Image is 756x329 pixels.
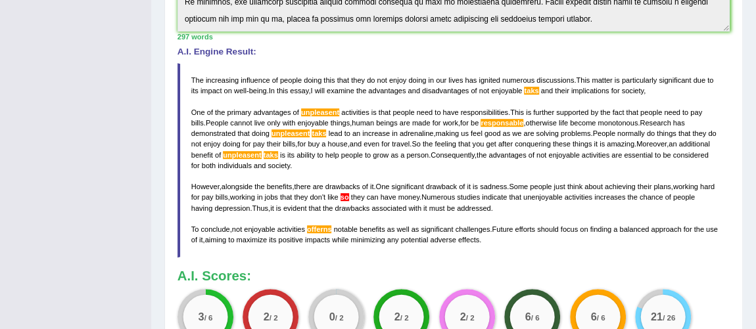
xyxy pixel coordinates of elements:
span: society [268,162,290,169]
span: they [294,193,308,201]
span: are [523,129,534,137]
span: doing [252,129,270,137]
span: enjoyable [297,119,328,127]
span: not [191,140,201,148]
span: evident [283,204,307,212]
span: an [352,129,360,137]
span: Possible spelling mistake found. (did you mean: unpleasant) [223,151,261,159]
span: that [626,108,638,116]
span: essay [290,87,308,95]
span: this [323,76,335,84]
span: is [615,76,620,84]
span: This [510,108,524,116]
span: think [567,183,582,190]
span: considered [673,151,708,159]
span: by [590,108,598,116]
span: minimizing [350,236,385,244]
span: things [331,119,350,127]
span: they [692,129,706,137]
span: implications [571,87,609,95]
span: of [293,108,299,116]
span: they [351,76,365,84]
span: the [215,108,225,116]
span: potential [401,236,429,244]
span: benefit [191,151,213,159]
span: particularly [622,76,657,84]
span: its [191,87,199,95]
span: balanced [619,225,649,233]
span: associated [371,204,406,212]
span: must [429,204,445,212]
span: their [267,140,281,148]
span: finding [590,225,611,233]
span: unenjoyable [523,193,563,201]
span: need [664,108,680,116]
span: doing [223,140,241,148]
span: activities [277,225,305,233]
span: just [554,183,565,190]
span: like [327,193,339,201]
span: you [472,140,484,148]
span: studies [457,193,480,201]
span: benefits [267,183,293,190]
span: on [224,87,231,95]
span: enjoyable [548,151,579,159]
span: One [375,183,389,190]
span: indicate [482,193,507,201]
span: good [484,129,501,137]
span: numerous [502,76,534,84]
span: that [678,129,690,137]
span: cannot [230,119,252,127]
span: is [600,140,605,148]
span: demonstrated [191,129,236,137]
span: However [191,183,220,190]
span: and [541,87,553,95]
span: be [471,119,479,127]
span: drawback [426,183,457,190]
span: to [344,129,350,137]
span: activities [565,193,592,201]
span: their [555,87,569,95]
span: that [458,140,470,148]
span: Possible spelling mistake found. (did you mean: take) [524,87,538,95]
span: has [465,76,477,84]
span: activities [341,108,369,116]
span: is [473,183,478,190]
span: for [191,193,200,201]
span: enjoyable [491,87,522,95]
span: beings [376,119,398,127]
span: do [647,129,655,137]
span: increase [362,129,390,137]
span: grow [373,151,389,159]
span: that [509,193,521,201]
span: t [323,193,325,201]
span: to [655,151,661,159]
span: bills [216,193,228,201]
span: conquering [515,140,551,148]
span: enjoy [389,76,406,84]
span: people [530,183,552,190]
span: significant [421,225,453,233]
span: do [708,129,716,137]
span: people [640,108,662,116]
span: I [310,87,312,95]
span: chance [640,193,663,201]
span: enjoy [203,140,220,148]
span: Use a comma before ‘so’ if it connects two independent clauses (unless they are closely connected... [341,193,349,201]
span: jobs [265,193,278,201]
span: significant [391,183,423,190]
span: with [408,204,421,212]
span: with [283,119,296,127]
span: become [570,119,596,127]
span: adrenaline [400,129,434,137]
span: impacts [305,236,330,244]
span: be [447,204,455,212]
span: essential [624,151,653,159]
span: pay [253,140,265,148]
span: the [423,140,433,148]
span: approach [651,225,681,233]
span: Possible spelling mistake found. (did you mean: responsible) [481,119,523,127]
span: doing [304,76,321,84]
span: that [337,76,349,84]
span: pay [202,193,214,201]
